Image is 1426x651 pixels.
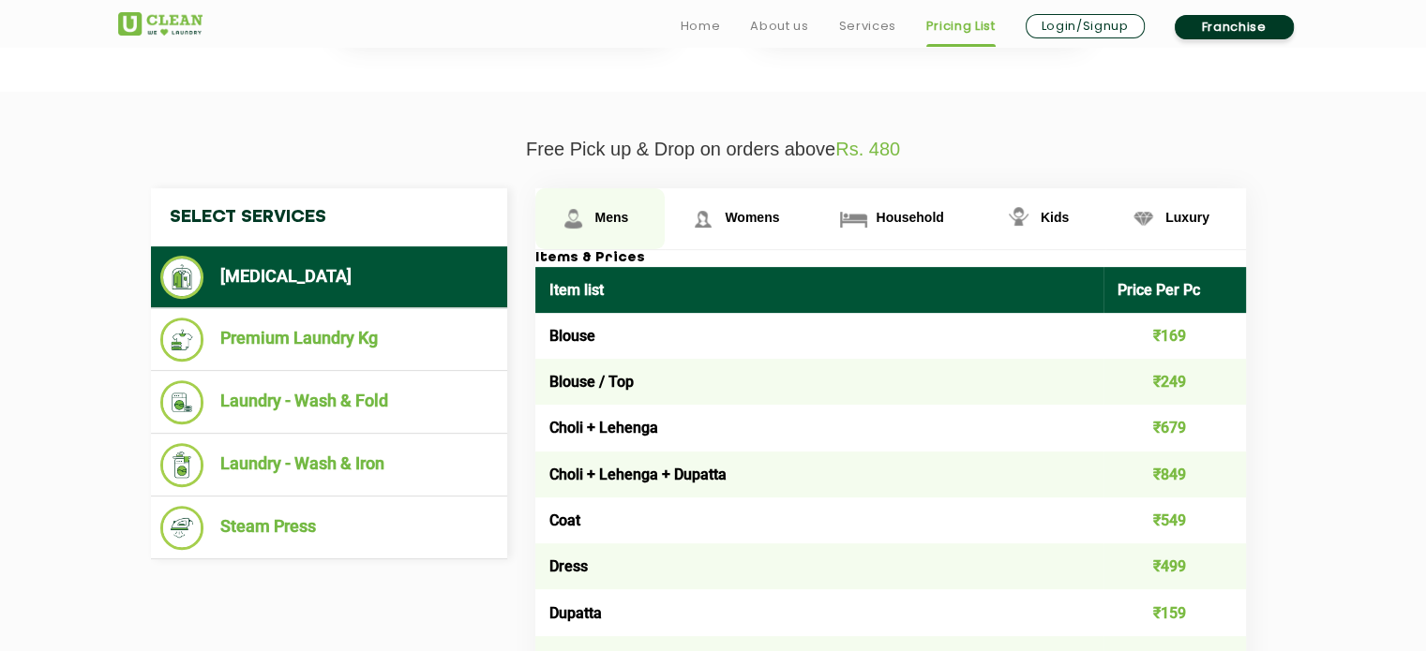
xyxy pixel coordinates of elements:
td: Choli + Lehenga [535,405,1104,451]
img: Mens [557,202,590,235]
a: About us [750,15,808,37]
td: Dress [535,543,1104,589]
h3: Items & Prices [535,250,1246,267]
td: ₹849 [1103,451,1246,497]
a: Services [838,15,895,37]
img: Steam Press [160,506,204,550]
img: Kids [1002,202,1035,235]
img: Laundry - Wash & Fold [160,380,204,424]
td: Choli + Lehenga + Dupatta [535,451,1104,497]
td: ₹549 [1103,497,1246,543]
span: Mens [595,210,629,225]
h4: Select Services [151,188,507,246]
td: ₹169 [1103,313,1246,359]
th: Item list [535,267,1104,313]
span: Luxury [1165,210,1209,225]
a: Home [681,15,721,37]
img: Household [837,202,870,235]
td: ₹499 [1103,543,1246,589]
p: Free Pick up & Drop on orders above [118,139,1309,160]
img: Premium Laundry Kg [160,318,204,362]
td: ₹249 [1103,359,1246,405]
span: Rs. 480 [835,139,900,159]
a: Franchise [1175,15,1294,39]
td: Blouse [535,313,1104,359]
li: Premium Laundry Kg [160,318,498,362]
td: ₹679 [1103,405,1246,451]
li: [MEDICAL_DATA] [160,256,498,299]
td: Coat [535,497,1104,543]
li: Steam Press [160,506,498,550]
a: Pricing List [926,15,996,37]
img: Womens [686,202,719,235]
img: UClean Laundry and Dry Cleaning [118,12,203,36]
td: ₹159 [1103,589,1246,635]
td: Blouse / Top [535,359,1104,405]
li: Laundry - Wash & Fold [160,380,498,424]
li: Laundry - Wash & Iron [160,443,498,487]
span: Household [876,210,943,225]
td: Dupatta [535,589,1104,635]
a: Login/Signup [1026,14,1145,38]
img: Dry Cleaning [160,256,204,299]
img: Laundry - Wash & Iron [160,443,204,487]
th: Price Per Pc [1103,267,1246,313]
span: Kids [1041,210,1069,225]
span: Womens [725,210,779,225]
img: Luxury [1127,202,1160,235]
